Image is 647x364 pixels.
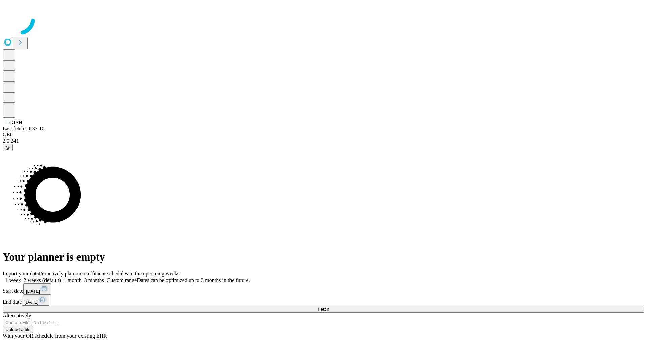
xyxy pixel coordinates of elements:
[23,283,51,295] button: [DATE]
[137,277,250,283] span: Dates can be optimized up to 3 months in the future.
[64,277,82,283] span: 1 month
[26,289,40,294] span: [DATE]
[22,295,49,306] button: [DATE]
[3,126,44,131] span: Last fetch: 11:37:10
[3,132,644,138] div: GEI
[9,120,22,125] span: GJSH
[84,277,104,283] span: 3 months
[3,251,644,263] h1: Your planner is empty
[3,326,33,333] button: Upload a file
[24,277,61,283] span: 2 weeks (default)
[5,145,10,150] span: @
[39,271,181,276] span: Proactively plan more efficient schedules in the upcoming weeks.
[3,271,39,276] span: Import your data
[3,295,644,306] div: End date
[3,138,644,144] div: 2.0.241
[5,277,21,283] span: 1 week
[3,144,13,151] button: @
[3,283,644,295] div: Start date
[24,300,38,305] span: [DATE]
[318,307,329,312] span: Fetch
[3,333,107,339] span: With your OR schedule from your existing EHR
[3,306,644,313] button: Fetch
[3,313,31,318] span: Alternatively
[107,277,137,283] span: Custom range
